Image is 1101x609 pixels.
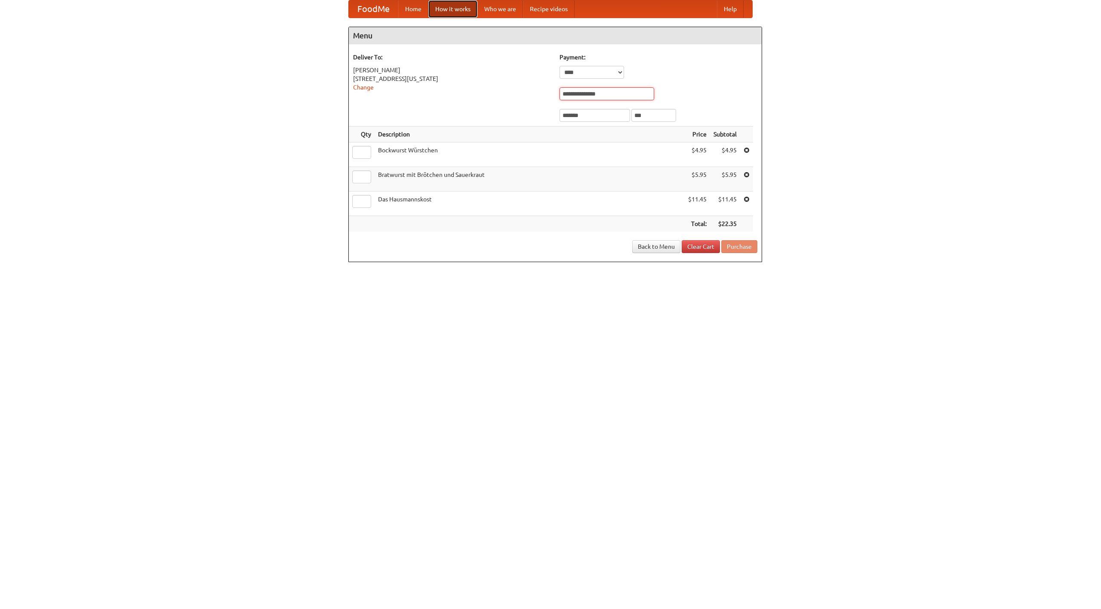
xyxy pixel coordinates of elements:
[685,142,710,167] td: $4.95
[349,27,762,44] h4: Menu
[349,0,398,18] a: FoodMe
[349,127,375,142] th: Qty
[682,240,720,253] a: Clear Cart
[353,66,551,74] div: [PERSON_NAME]
[710,192,740,216] td: $11.45
[710,127,740,142] th: Subtotal
[685,216,710,232] th: Total:
[685,127,710,142] th: Price
[523,0,575,18] a: Recipe videos
[375,167,685,192] td: Bratwurst mit Brötchen und Sauerkraut
[560,53,757,62] h5: Payment:
[428,0,477,18] a: How it works
[375,127,685,142] th: Description
[685,167,710,192] td: $5.95
[717,0,744,18] a: Help
[398,0,428,18] a: Home
[353,74,551,83] div: [STREET_ADDRESS][US_STATE]
[375,192,685,216] td: Das Hausmannskost
[685,192,710,216] td: $11.45
[477,0,523,18] a: Who we are
[375,142,685,167] td: Bockwurst Würstchen
[353,84,374,91] a: Change
[721,240,757,253] button: Purchase
[353,53,551,62] h5: Deliver To:
[710,142,740,167] td: $4.95
[710,167,740,192] td: $5.95
[632,240,680,253] a: Back to Menu
[710,216,740,232] th: $22.35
